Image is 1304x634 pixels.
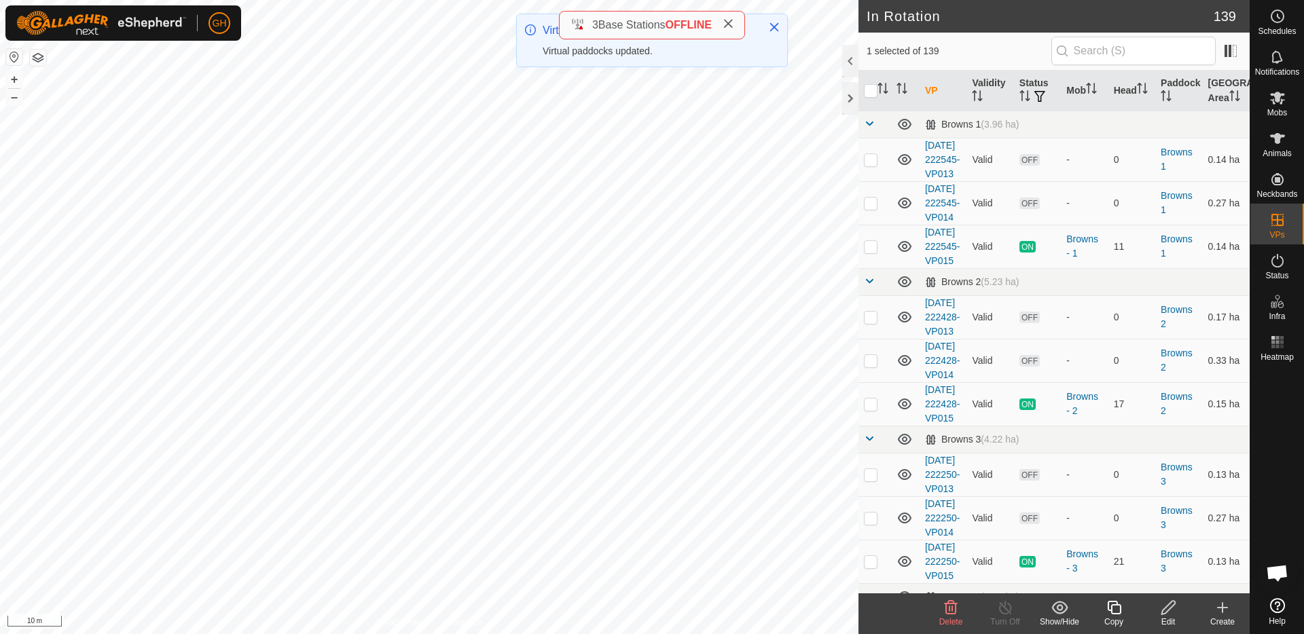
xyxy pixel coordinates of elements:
[1203,453,1250,496] td: 0.13 ha
[1161,304,1193,329] a: Browns 2
[1066,547,1102,576] div: Browns - 3
[925,276,1019,288] div: Browns 2
[1203,225,1250,268] td: 0.14 ha
[666,19,712,31] span: OFFLINE
[1203,295,1250,339] td: 0.17 ha
[925,384,960,424] a: [DATE] 222428-VP015
[966,295,1013,339] td: Valid
[6,49,22,65] button: Reset Map
[1019,198,1040,209] span: OFF
[1051,37,1216,65] input: Search (S)
[1258,27,1296,35] span: Schedules
[1108,339,1155,382] td: 0
[1203,496,1250,540] td: 0.27 ha
[966,540,1013,583] td: Valid
[966,453,1013,496] td: Valid
[966,181,1013,225] td: Valid
[1019,355,1040,367] span: OFF
[925,434,1019,445] div: Browns 3
[1161,234,1193,259] a: Browns 1
[1032,616,1087,628] div: Show/Hide
[1019,312,1040,323] span: OFF
[1161,348,1193,373] a: Browns 2
[1019,398,1036,410] span: ON
[543,44,755,58] div: Virtual paddocks updated.
[1203,138,1250,181] td: 0.14 ha
[1161,505,1193,530] a: Browns 3
[1066,354,1102,368] div: -
[925,542,960,581] a: [DATE] 222250-VP015
[443,616,483,629] a: Contact Us
[1066,390,1102,418] div: Browns - 2
[1087,616,1141,628] div: Copy
[1161,92,1172,103] p-sorticon: Activate to sort
[1066,232,1102,261] div: Browns - 1
[1019,512,1040,524] span: OFF
[972,92,983,103] p-sorticon: Activate to sort
[1263,149,1292,157] span: Animals
[925,183,960,223] a: [DATE] 222545-VP014
[1269,617,1286,625] span: Help
[925,591,1019,603] div: Browns 5
[1066,310,1102,324] div: -
[1014,71,1061,111] th: Status
[939,617,963,627] span: Delete
[6,71,22,88] button: +
[1161,147,1193,172] a: Browns 1
[1108,71,1155,111] th: Head
[1019,92,1030,103] p-sorticon: Activate to sort
[981,119,1019,130] span: (3.96 ha)
[1108,138,1155,181] td: 0
[925,227,960,266] a: [DATE] 222545-VP015
[1108,453,1155,496] td: 0
[1137,85,1148,96] p-sorticon: Activate to sort
[1141,616,1195,628] div: Edit
[920,71,966,111] th: VP
[765,18,784,37] button: Close
[896,85,907,96] p-sorticon: Activate to sort
[966,225,1013,268] td: Valid
[925,341,960,380] a: [DATE] 222428-VP014
[1269,231,1284,239] span: VPs
[981,276,1019,287] span: (5.23 ha)
[1108,540,1155,583] td: 21
[981,434,1019,445] span: (4.22 ha)
[1019,154,1040,166] span: OFF
[592,19,598,31] span: 3
[16,11,186,35] img: Gallagher Logo
[1195,616,1250,628] div: Create
[1019,469,1040,481] span: OFF
[1019,241,1036,253] span: ON
[1066,511,1102,525] div: -
[966,382,1013,426] td: Valid
[1161,391,1193,416] a: Browns 2
[1066,153,1102,167] div: -
[1256,190,1297,198] span: Neckbands
[925,498,960,538] a: [DATE] 222250-VP014
[966,496,1013,540] td: Valid
[981,591,1019,602] span: (8.62 ha)
[966,71,1013,111] th: Validity
[1066,196,1102,210] div: -
[1061,71,1108,111] th: Mob
[1269,312,1285,320] span: Infra
[966,339,1013,382] td: Valid
[1229,92,1240,103] p-sorticon: Activate to sort
[1267,109,1287,117] span: Mobs
[978,616,1032,628] div: Turn Off
[966,138,1013,181] td: Valid
[1257,553,1298,593] div: Open chat
[867,8,1214,24] h2: In Rotation
[213,16,227,31] span: GH
[376,616,427,629] a: Privacy Policy
[877,85,888,96] p-sorticon: Activate to sort
[1161,548,1193,574] a: Browns 3
[1086,85,1097,96] p-sorticon: Activate to sort
[598,19,666,31] span: Base Stations
[1203,382,1250,426] td: 0.15 ha
[1108,225,1155,268] td: 11
[1255,68,1299,76] span: Notifications
[1203,339,1250,382] td: 0.33 ha
[1108,181,1155,225] td: 0
[1203,181,1250,225] td: 0.27 ha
